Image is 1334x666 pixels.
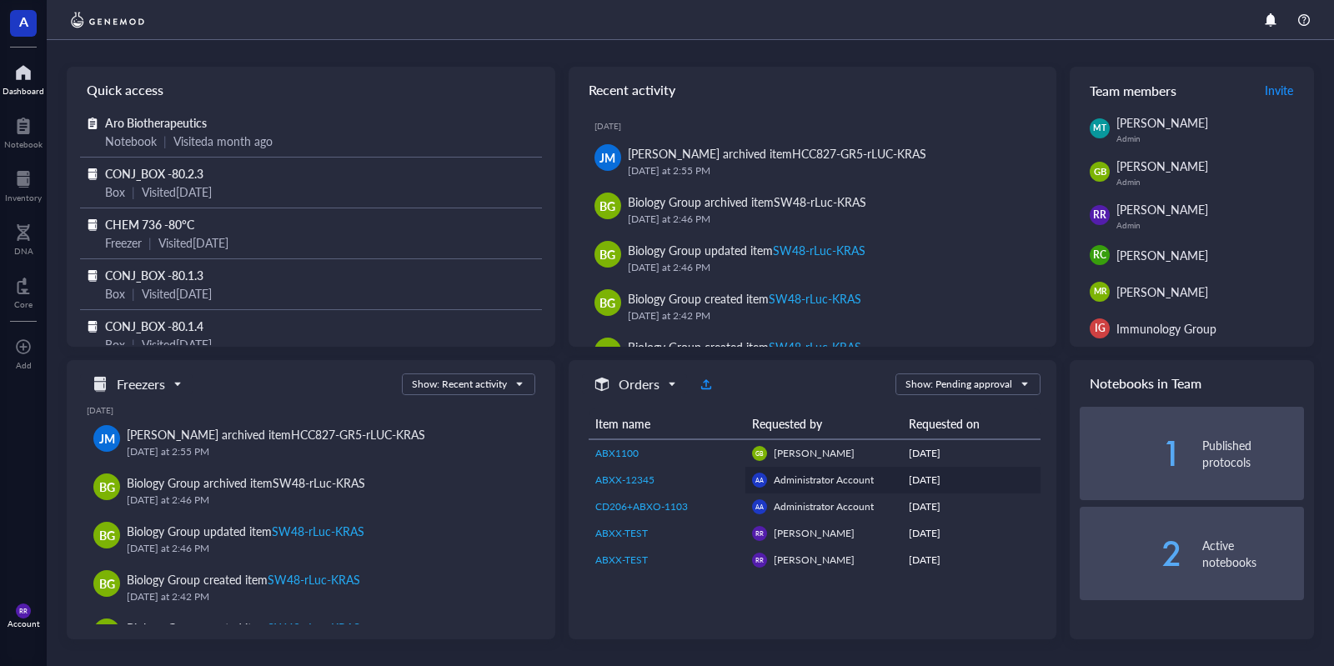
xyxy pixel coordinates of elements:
span: RR [755,556,763,563]
a: Notebook [4,113,43,149]
div: Box [105,183,125,201]
span: BG [99,478,115,496]
th: Requested by [745,408,902,439]
div: Show: Pending approval [905,377,1012,392]
div: Visited [DATE] [142,183,212,201]
span: [PERSON_NAME] [774,446,855,460]
span: [PERSON_NAME] [1116,201,1208,218]
div: Show: Recent activity [412,377,507,392]
div: SW48-rLuc-KRAS [273,474,365,491]
span: A [19,11,28,32]
div: [DATE] at 2:46 PM [628,211,1031,228]
a: BGBiology Group updated itemSW48-rLuc-KRAS[DATE] at 2:46 PM [582,234,1044,283]
div: Quick access [67,67,555,113]
span: [PERSON_NAME] [774,526,855,540]
div: 2 [1080,540,1181,567]
div: Biology Group updated item [628,241,865,259]
div: Active notebooks [1202,537,1304,570]
div: [DATE] at 2:55 PM [127,443,522,460]
div: Notebook [4,139,43,149]
span: ABXX-TEST [595,526,648,540]
button: Invite [1264,77,1294,103]
div: SW48-rLuc-KRAS [769,290,861,307]
div: [DATE] [594,121,1044,131]
div: [DATE] at 2:55 PM [628,163,1031,179]
div: [DATE] at 2:46 PM [127,492,522,508]
div: [DATE] at 2:42 PM [127,588,522,605]
div: [DATE] at 2:46 PM [628,259,1031,276]
th: Requested on [902,408,1040,439]
div: Recent activity [569,67,1057,113]
a: Dashboard [3,59,44,96]
span: Aro Biotherapeutics [105,114,207,131]
div: SW48-rLuc-KRAS [272,523,364,539]
div: Box [105,284,125,303]
span: ABXX-12345 [595,473,654,487]
span: [PERSON_NAME] [1116,283,1208,300]
div: [DATE] [87,405,535,415]
div: DNA [14,246,33,256]
div: 1 [1080,440,1181,467]
div: | [148,233,152,252]
div: Admin [1116,133,1304,143]
a: ABXX-TEST [595,553,739,568]
span: CONJ_BOX -80.2.3 [105,165,203,182]
a: ABXX-12345 [595,473,739,488]
div: Team members [1070,67,1314,113]
div: HCC827-GR5-rLUC-KRAS [291,426,425,443]
div: [PERSON_NAME] archived item [127,425,425,443]
span: RR [1093,208,1106,223]
h5: Orders [619,374,659,394]
span: [PERSON_NAME] [1116,247,1208,263]
span: CD206+ABXO-1103 [595,499,688,513]
div: | [163,132,167,150]
div: Freezer [105,233,142,252]
div: | [132,183,135,201]
span: RR [755,529,763,537]
div: [DATE] [909,499,1033,514]
div: Dashboard [3,86,44,96]
div: Biology Group created item [628,289,861,308]
span: GB [1093,165,1106,179]
span: BG [99,574,115,593]
div: Notebook [105,132,157,150]
span: CONJ_BOX -80.1.4 [105,318,203,334]
span: ABX1100 [595,446,639,460]
a: Inventory [5,166,42,203]
div: HCC827-GR5-rLUC-KRAS [792,145,926,162]
span: MR [1093,285,1106,298]
div: Admin [1116,177,1304,187]
div: Biology Group created item [127,570,360,588]
span: BG [599,197,615,215]
img: genemod-logo [67,10,148,30]
div: | [132,284,135,303]
span: [PERSON_NAME] [1116,114,1208,131]
span: Administrator Account [774,473,874,487]
a: BGBiology Group created itemSW48-rLuc-KRAS[DATE] at 2:42 PM [582,283,1044,331]
span: JM [99,429,115,448]
h5: Freezers [117,374,165,394]
div: [DATE] at 2:46 PM [127,540,522,557]
div: SW48-rLuc-KRAS [774,193,866,210]
div: Visited [DATE] [142,284,212,303]
a: ABXX-TEST [595,526,739,541]
span: ABXX-TEST [595,553,648,567]
div: [DATE] [909,526,1033,541]
span: CHEM 736 -80°C [105,216,194,233]
div: [PERSON_NAME] archived item [628,144,926,163]
div: Visited [DATE] [158,233,228,252]
div: | [132,335,135,353]
div: Biology Group updated item [127,522,364,540]
div: [DATE] [909,553,1033,568]
div: [DATE] [909,473,1033,488]
span: CONJ_BOX -80.1.3 [105,267,203,283]
div: SW48-rLuc-KRAS [773,242,865,258]
div: SW48-rLuc-KRAS [268,571,360,588]
span: Invite [1265,82,1293,98]
span: GB [755,449,763,457]
a: BGBiology Group created itemSW48-rLuc-KRAS[DATE] at 2:42 PM [87,563,535,612]
div: Notebooks in Team [1070,360,1314,407]
span: Administrator Account [774,499,874,513]
div: Visited a month ago [173,132,273,150]
span: Immunology Group [1116,320,1216,337]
